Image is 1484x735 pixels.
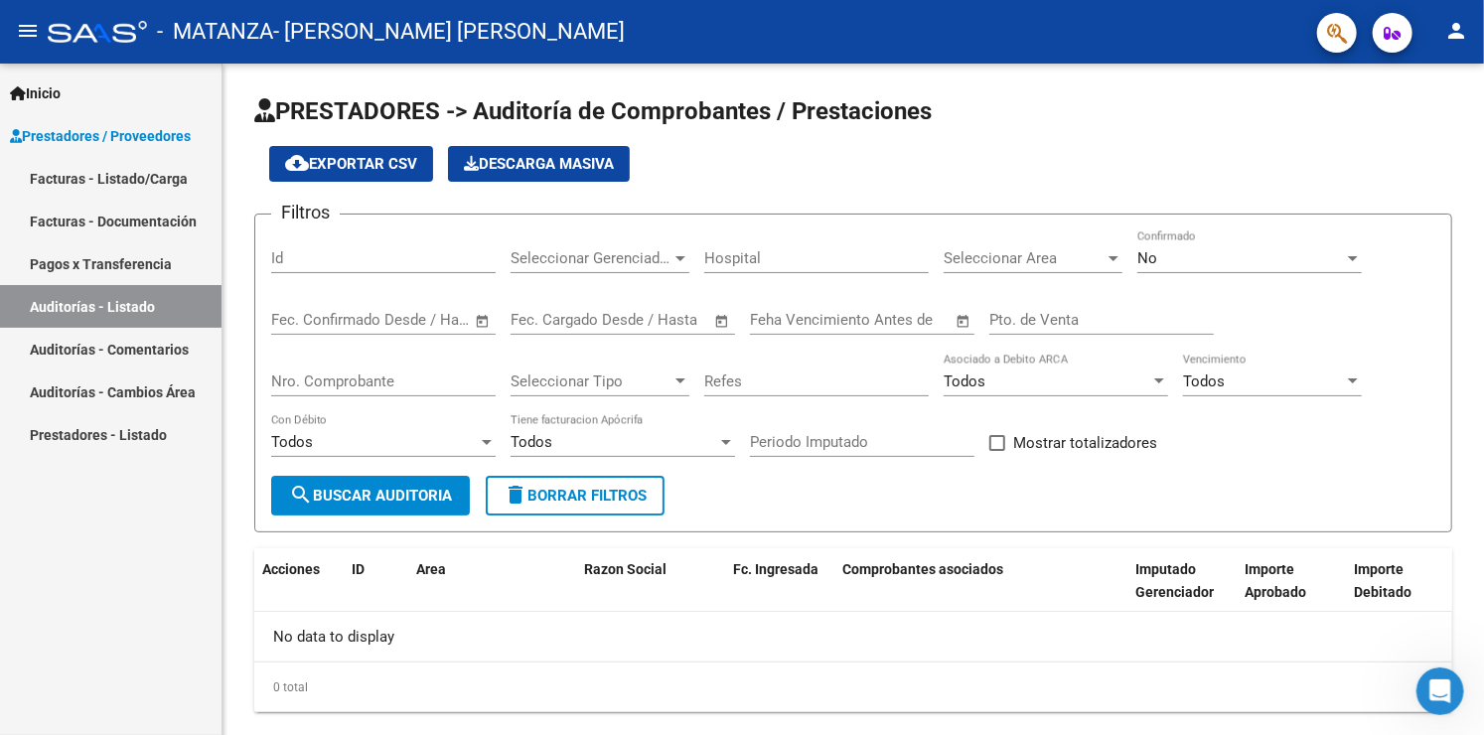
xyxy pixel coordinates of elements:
[271,311,352,329] input: Fecha inicio
[408,548,547,636] datatable-header-cell: Area
[711,310,734,333] button: Open calendar
[1127,548,1237,636] datatable-header-cell: Imputado Gerenciador
[285,155,417,173] span: Exportar CSV
[344,548,408,636] datatable-header-cell: ID
[834,548,1127,636] datatable-header-cell: Comprobantes asociados
[1346,548,1455,636] datatable-header-cell: Importe Debitado
[1237,548,1346,636] datatable-header-cell: Importe Aprobado
[472,310,495,333] button: Open calendar
[511,249,671,267] span: Seleccionar Gerenciador
[511,433,552,451] span: Todos
[1183,372,1225,390] span: Todos
[254,612,1452,661] div: No data to display
[448,146,630,182] app-download-masive: Descarga masiva de comprobantes (adjuntos)
[271,199,340,226] h3: Filtros
[944,372,985,390] span: Todos
[1245,561,1306,600] span: Importe Aprobado
[269,146,433,182] button: Exportar CSV
[254,97,932,125] span: PRESTADORES -> Auditoría de Comprobantes / Prestaciones
[1135,561,1214,600] span: Imputado Gerenciador
[157,10,273,54] span: - MATANZA
[271,433,313,451] span: Todos
[352,561,365,577] span: ID
[486,476,665,515] button: Borrar Filtros
[271,476,470,515] button: Buscar Auditoria
[273,10,625,54] span: - [PERSON_NAME] [PERSON_NAME]
[1137,249,1157,267] span: No
[511,311,591,329] input: Fecha inicio
[584,561,667,577] span: Razon Social
[609,311,705,329] input: Fecha fin
[944,249,1105,267] span: Seleccionar Area
[464,155,614,173] span: Descarga Masiva
[254,548,344,636] datatable-header-cell: Acciones
[1013,431,1157,455] span: Mostrar totalizadores
[289,483,313,507] mat-icon: search
[725,548,834,636] datatable-header-cell: Fc. Ingresada
[504,487,647,505] span: Borrar Filtros
[262,561,320,577] span: Acciones
[1444,19,1468,43] mat-icon: person
[289,487,452,505] span: Buscar Auditoria
[10,125,191,147] span: Prestadores / Proveedores
[370,311,466,329] input: Fecha fin
[448,146,630,182] button: Descarga Masiva
[254,662,1452,712] div: 0 total
[10,82,61,104] span: Inicio
[842,561,1003,577] span: Comprobantes asociados
[504,483,527,507] mat-icon: delete
[511,372,671,390] span: Seleccionar Tipo
[285,151,309,175] mat-icon: cloud_download
[1354,561,1411,600] span: Importe Debitado
[576,548,725,636] datatable-header-cell: Razon Social
[733,561,818,577] span: Fc. Ingresada
[16,19,40,43] mat-icon: menu
[953,310,975,333] button: Open calendar
[416,561,446,577] span: Area
[1416,667,1464,715] iframe: Intercom live chat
